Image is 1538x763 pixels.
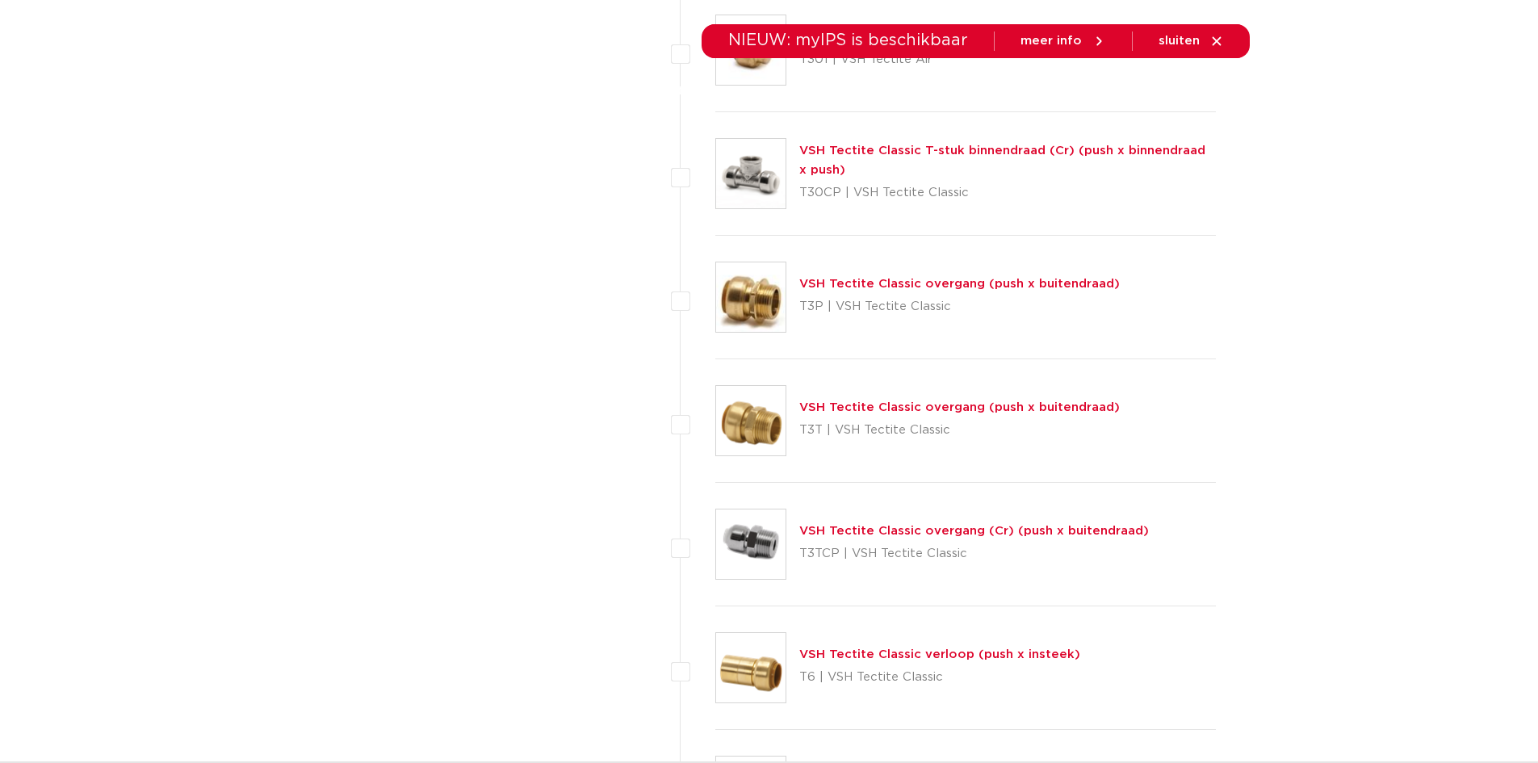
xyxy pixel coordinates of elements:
a: downloads [848,58,916,124]
a: VSH Tectite Classic overgang (Cr) (push x buitendraad) [799,525,1149,537]
p: T3T | VSH Tectite Classic [799,417,1120,443]
a: VSH Tectite Classic overgang (push x buitendraad) [799,278,1120,290]
a: VSH Tectite Classic verloop (push x insteek) [799,648,1080,660]
a: over ons [1033,58,1088,124]
a: markten [647,58,698,124]
a: VSH Tectite Classic overgang (push x buitendraad) [799,401,1120,413]
img: Thumbnail for VSH Tectite Classic overgang (push x buitendraad) [716,386,786,455]
div: my IPS [1169,58,1185,124]
a: meer info [1020,34,1106,48]
a: VSH Tectite Classic T-stuk binnendraad (Cr) (push x binnendraad x push) [799,145,1205,176]
img: Thumbnail for VSH Tectite Classic overgang (Cr) (push x buitendraad) [716,509,786,579]
a: producten [549,58,614,124]
p: T30CP | VSH Tectite Classic [799,180,1217,206]
a: sluiten [1159,34,1224,48]
nav: Menu [549,58,1088,124]
img: Thumbnail for VSH Tectite Classic T-stuk binnendraad (Cr) (push x binnendraad x push) [716,139,786,208]
img: Thumbnail for VSH Tectite Classic verloop (push x insteek) [716,633,786,702]
p: T3P | VSH Tectite Classic [799,294,1120,320]
img: Thumbnail for VSH Tectite Classic overgang (push x buitendraad) [716,262,786,332]
a: services [949,58,1000,124]
a: toepassingen [731,58,815,124]
p: T3TCP | VSH Tectite Classic [799,541,1149,567]
span: meer info [1020,35,1082,47]
p: T6 | VSH Tectite Classic [799,664,1080,690]
span: sluiten [1159,35,1200,47]
span: NIEUW: myIPS is beschikbaar [728,32,968,48]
